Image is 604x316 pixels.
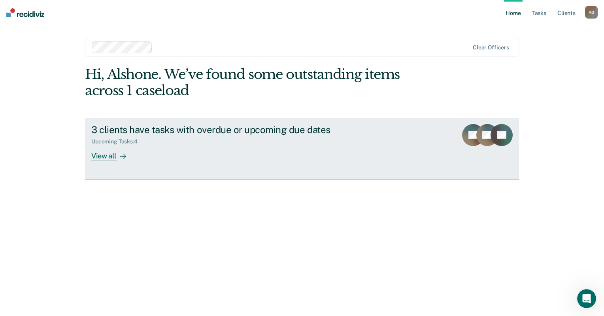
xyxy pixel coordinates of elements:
[91,138,144,145] div: Upcoming Tasks : 4
[85,118,519,180] a: 3 clients have tasks with overdue or upcoming due datesUpcoming Tasks:4View all
[585,6,598,19] button: AG
[585,6,598,19] div: A G
[85,66,432,99] div: Hi, Alshone. We’ve found some outstanding items across 1 caseload
[6,8,44,17] img: Recidiviz
[473,44,509,51] div: Clear officers
[577,289,596,308] iframe: Intercom live chat
[91,145,136,160] div: View all
[91,124,369,135] div: 3 clients have tasks with overdue or upcoming due dates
